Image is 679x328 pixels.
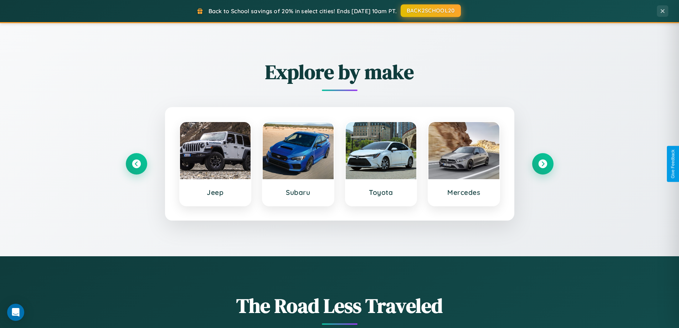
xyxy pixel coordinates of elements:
[270,188,326,197] h3: Subaru
[401,4,461,17] button: BACK2SCHOOL20
[209,7,397,15] span: Back to School savings of 20% in select cities! Ends [DATE] 10am PT.
[670,150,675,178] div: Give Feedback
[126,58,554,86] h2: Explore by make
[353,188,410,197] h3: Toyota
[7,304,24,321] div: Open Intercom Messenger
[187,188,244,197] h3: Jeep
[126,292,554,319] h1: The Road Less Traveled
[436,188,492,197] h3: Mercedes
